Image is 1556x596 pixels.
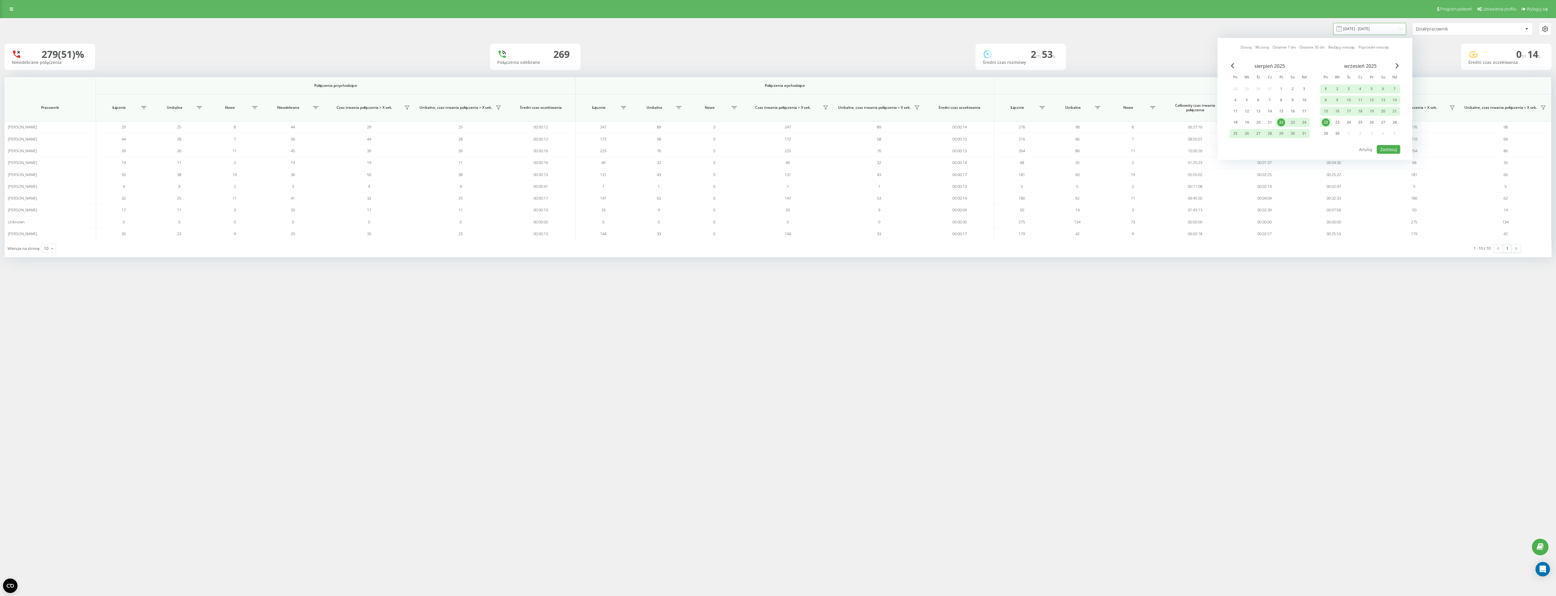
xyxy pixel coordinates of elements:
span: 36 [291,172,295,177]
td: 00:00:14 [925,121,994,133]
span: 2 [1132,160,1134,165]
span: 28 [177,136,181,142]
div: 1 [1277,85,1285,93]
div: 19 [1368,107,1376,115]
div: ndz 3 sie 2025 [1298,84,1310,93]
div: 13 [1254,107,1262,115]
span: 8 [1132,124,1134,130]
div: pon 15 wrz 2025 [1320,107,1332,116]
abbr: czwartek [1356,73,1365,82]
span: 29 [367,124,371,130]
div: pon 18 sie 2025 [1230,118,1241,127]
td: 10:00:26 [1161,145,1230,157]
span: 25 [458,124,463,130]
div: ndz 31 sie 2025 [1298,129,1310,138]
div: 279 (51)% [42,49,84,60]
span: 2 [1031,48,1042,61]
span: 44 [367,136,371,142]
a: Poprzedni miesiąc [1358,44,1389,50]
div: sob 20 wrz 2025 [1377,107,1389,116]
div: 19 [1243,118,1251,126]
span: Czas trwania połączenia > X sek. [326,105,402,110]
span: 7 [1132,136,1134,142]
div: 3 [1300,85,1308,93]
span: Unikalne, czas trwania połączenia > X sek. [418,105,494,110]
td: 00:00:12 [506,133,576,145]
div: czw 4 wrz 2025 [1355,84,1366,93]
div: czw 28 sie 2025 [1264,129,1276,138]
span: Wszystkie połączenia [1025,83,1520,88]
td: 00:00:13 [925,145,994,157]
div: czw 7 sie 2025 [1264,96,1276,105]
div: pon 25 sie 2025 [1230,129,1241,138]
div: pon 1 wrz 2025 [1320,84,1332,93]
div: wt 16 wrz 2025 [1332,107,1343,116]
span: 60 [1075,172,1080,177]
div: 24 [1300,118,1308,126]
div: 4 [1232,96,1239,104]
div: Średni czas rozmówy [983,60,1059,65]
span: s [1053,53,1055,59]
span: Średni czas oczekiwania [931,105,988,110]
span: Pracownik [12,105,88,110]
span: 35 [1504,160,1508,165]
span: 43 [877,172,881,177]
div: 5 [1368,85,1376,93]
span: [PERSON_NAME] [8,160,37,165]
td: 00:00:13 [925,181,994,192]
span: 39 [122,148,126,153]
span: Next Month [1396,63,1399,68]
div: sob 23 sie 2025 [1287,118,1298,127]
div: 14 [1266,107,1274,115]
button: Anuluj [1356,145,1376,154]
span: 76 [657,148,661,153]
span: 131 [600,172,606,177]
span: 38 [458,172,463,177]
span: 264 [1019,148,1025,153]
div: pon 11 sie 2025 [1230,107,1241,116]
td: 00:11:08 [1161,181,1230,192]
div: sob 30 sie 2025 [1287,129,1298,138]
td: 00:00:12 [506,121,576,133]
span: 247 [600,124,606,130]
span: 0 [713,148,715,153]
div: 7 [1266,96,1274,104]
div: pon 4 sie 2025 [1230,96,1241,105]
div: 16 [1333,107,1341,115]
div: Nieodebrane połączenia [12,60,88,65]
div: śr 27 sie 2025 [1253,129,1264,138]
div: pt 19 wrz 2025 [1366,107,1377,116]
div: Połączenia odebrane [497,60,573,65]
div: śr 10 wrz 2025 [1343,96,1355,105]
abbr: poniedziałek [1321,73,1330,82]
div: 18 [1232,118,1239,126]
abbr: środa [1254,73,1263,82]
div: 8 [1277,96,1285,104]
span: Unikalne [154,105,195,110]
div: sob 9 sie 2025 [1287,96,1298,105]
span: 98 [1504,124,1508,130]
div: 10 [1345,96,1353,104]
abbr: piątek [1367,73,1376,82]
div: pon 22 wrz 2025 [1320,118,1332,127]
div: 4 [1356,85,1364,93]
span: Średni czas oczekiwania [512,105,569,110]
div: pt 8 sie 2025 [1276,96,1287,105]
div: ndz 7 wrz 2025 [1389,84,1400,93]
div: ndz 24 sie 2025 [1298,118,1310,127]
div: 22 [1277,118,1285,126]
div: 17 [1300,107,1308,115]
div: śr 20 sie 2025 [1253,118,1264,127]
div: wt 26 sie 2025 [1241,129,1253,138]
div: Open Intercom Messenger [1535,562,1550,576]
span: 45 [291,148,295,153]
div: czw 18 wrz 2025 [1355,107,1366,116]
span: 8 [234,124,236,130]
div: pon 29 wrz 2025 [1320,129,1332,138]
a: Dzisiaj [1241,44,1252,50]
div: pt 1 sie 2025 [1276,84,1287,93]
abbr: czwartek [1265,73,1274,82]
span: 181 [1019,172,1025,177]
div: wt 9 wrz 2025 [1332,96,1343,105]
td: 01:25:23 [1161,157,1230,169]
